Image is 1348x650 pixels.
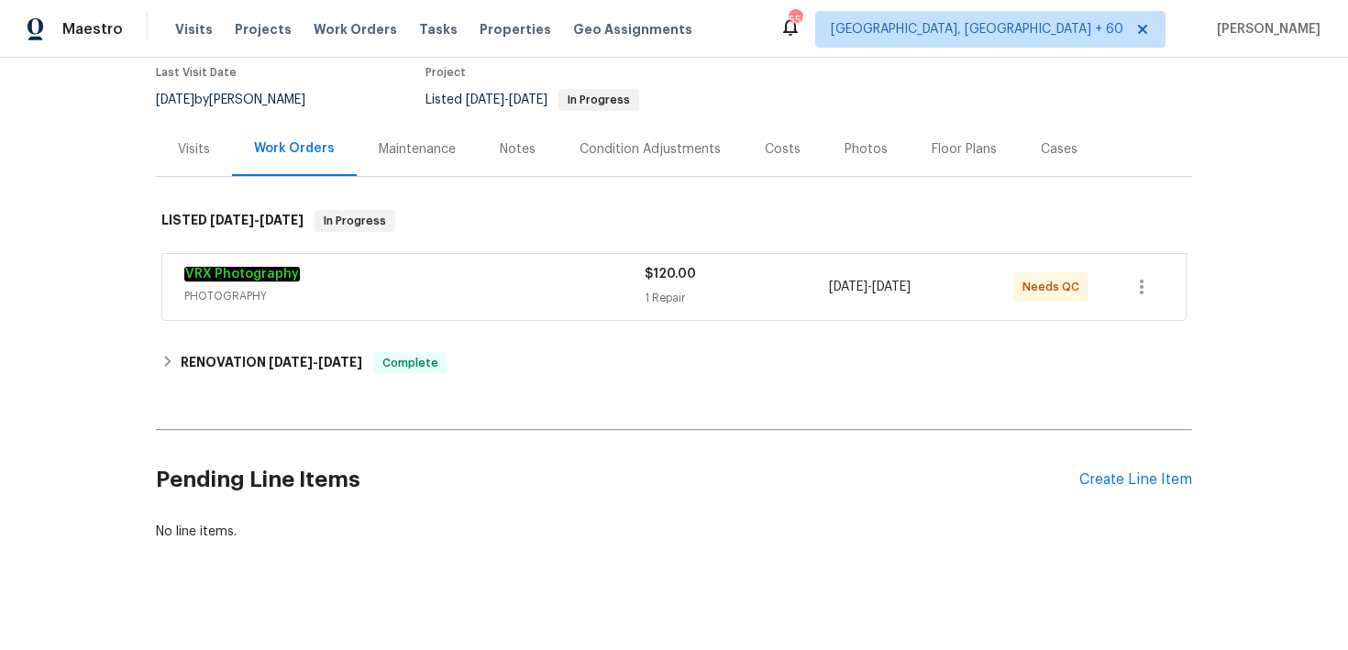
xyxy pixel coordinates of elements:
span: PHOTOGRAPHY [184,287,645,305]
a: VRX Photography [184,267,300,281]
span: [DATE] [260,214,304,226]
span: [DATE] [872,281,911,293]
span: In Progress [316,212,393,230]
span: [DATE] [829,281,867,293]
div: RENOVATION [DATE]-[DATE]Complete [156,341,1192,385]
span: [DATE] [509,94,547,106]
div: Photos [845,140,888,159]
span: Work Orders [314,20,397,39]
div: 559 [789,11,801,29]
span: Tasks [419,23,458,36]
span: [DATE] [210,214,254,226]
div: Visits [178,140,210,159]
h6: LISTED [161,210,304,232]
div: Costs [765,140,801,159]
h6: RENOVATION [181,352,362,374]
span: Last Visit Date [156,67,237,78]
span: In Progress [560,94,637,105]
span: Maestro [62,20,123,39]
div: Create Line Item [1079,471,1192,489]
span: Projects [235,20,292,39]
div: Notes [500,140,536,159]
div: No line items. [156,523,1192,541]
span: - [269,356,362,369]
div: Work Orders [254,139,335,158]
span: [DATE] [269,356,313,369]
span: [DATE] [156,94,194,106]
span: Properties [480,20,551,39]
span: - [210,214,304,226]
span: Complete [375,354,446,372]
div: Condition Adjustments [580,140,721,159]
div: by [PERSON_NAME] [156,89,327,111]
div: 1 Repair [645,289,829,307]
span: Needs QC [1022,278,1087,296]
div: Maintenance [379,140,456,159]
div: LISTED [DATE]-[DATE]In Progress [156,192,1192,250]
span: Visits [175,20,213,39]
h2: Pending Line Items [156,437,1079,523]
span: - [829,278,911,296]
div: Cases [1041,140,1077,159]
span: Listed [425,94,639,106]
span: [PERSON_NAME] [1210,20,1320,39]
span: - [466,94,547,106]
div: Floor Plans [932,140,997,159]
span: Geo Assignments [573,20,692,39]
span: $120.00 [645,268,696,281]
span: [GEOGRAPHIC_DATA], [GEOGRAPHIC_DATA] + 60 [831,20,1123,39]
span: Project [425,67,466,78]
span: [DATE] [318,356,362,369]
span: [DATE] [466,94,504,106]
